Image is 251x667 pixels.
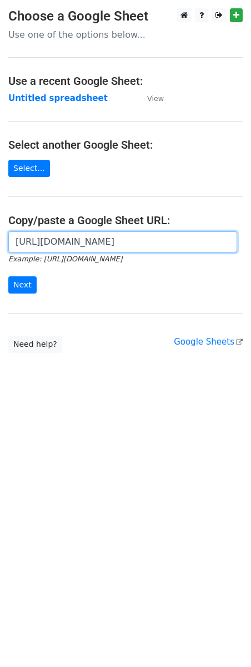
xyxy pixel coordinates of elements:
h4: Use a recent Google Sheet: [8,74,243,88]
input: Paste your Google Sheet URL here [8,231,237,252]
input: Next [8,276,37,294]
a: View [136,93,164,103]
iframe: Chat Widget [195,614,251,667]
h3: Choose a Google Sheet [8,8,243,24]
a: Untitled spreadsheet [8,93,108,103]
a: Select... [8,160,50,177]
a: Google Sheets [174,337,243,347]
p: Use one of the options below... [8,29,243,41]
small: Example: [URL][DOMAIN_NAME] [8,255,122,263]
h4: Select another Google Sheet: [8,138,243,151]
small: View [147,94,164,103]
a: Need help? [8,336,62,353]
h4: Copy/paste a Google Sheet URL: [8,214,243,227]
